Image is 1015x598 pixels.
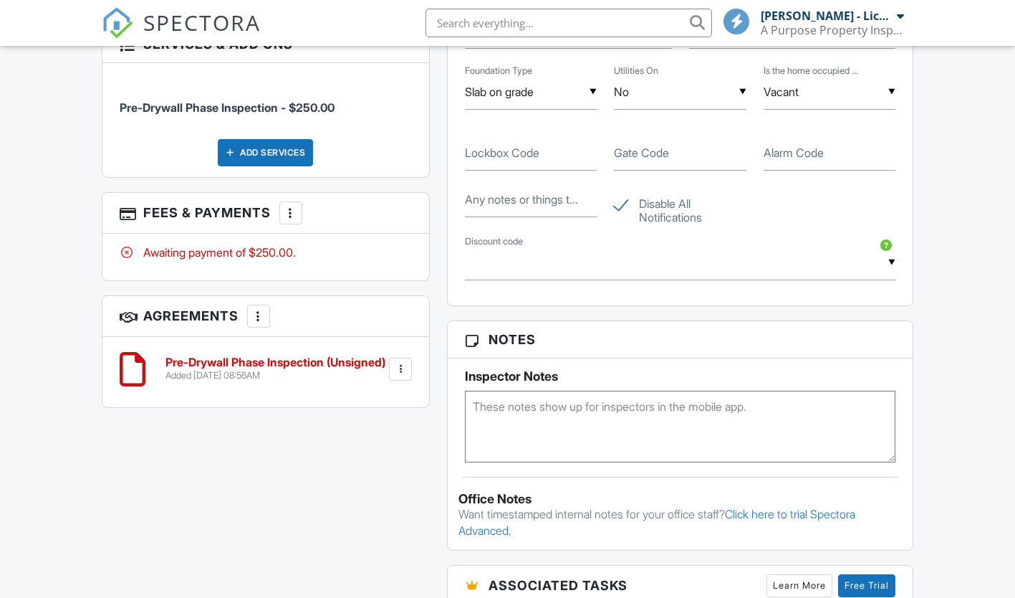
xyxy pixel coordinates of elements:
[465,235,523,248] label: Discount code
[465,369,895,384] h5: Inspector Notes
[458,506,902,538] p: Want timestamped internal notes for your office staff?
[425,9,712,37] input: Search everything...
[764,145,824,161] label: Alarm Code
[766,574,832,597] a: Learn More
[465,65,532,77] label: Foundation Type
[458,507,855,537] a: Click here to trial Spectora Advanced.
[761,23,904,37] div: A Purpose Property Inspections - Michael M. McElroy - TREC Professional Inspector License# 25076
[614,65,658,77] label: Utilities On
[764,65,858,77] label: Is the home occupied or vacant?
[102,296,429,337] h3: Agreements
[102,193,429,234] h3: Fees & Payments
[120,74,412,127] li: Service: Pre-Drywall Phase Inspection
[489,576,627,595] span: Associated Tasks
[465,182,597,217] input: Any notes or things that the inspector should be aware of?
[838,574,895,597] a: Free Trial
[465,136,597,171] input: Lockbox Code
[448,321,913,359] h3: Notes
[143,7,261,37] span: SPECTORA
[165,356,385,369] h6: Pre-Drywall Phase Inspection (Unsigned)
[120,100,335,115] span: Pre-Drywall Phase Inspection - $250.00
[165,370,385,381] div: Added [DATE] 08:56AM
[465,191,578,207] label: Any notes or things that the inspector should be aware of?
[120,245,412,260] div: Awaiting payment of $250.00.
[102,7,133,39] img: The Best Home Inspection Software - Spectora
[458,492,902,506] div: Office Notes
[465,145,539,161] label: Lockbox Code
[761,9,893,23] div: [PERSON_NAME] - License #25076
[102,19,261,49] a: SPECTORA
[614,197,746,215] label: Disable All Notifications
[614,136,746,171] input: Gate Code
[165,356,385,381] a: Pre-Drywall Phase Inspection (Unsigned) Added [DATE] 08:56AM
[218,139,313,166] div: Add Services
[614,145,669,161] label: Gate Code
[764,136,895,171] input: Alarm Code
